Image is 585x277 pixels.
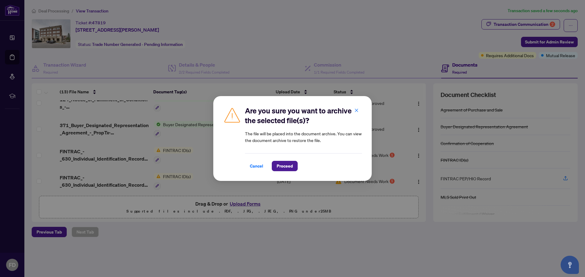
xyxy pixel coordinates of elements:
[223,106,241,124] img: Caution Icon
[277,161,293,171] span: Proceed
[561,256,579,274] button: Open asap
[272,161,298,171] button: Proceed
[250,161,263,171] span: Cancel
[245,161,268,171] button: Cancel
[245,106,362,125] h2: Are you sure you want to archive the selected file(s)?
[245,130,362,144] article: The file will be placed into the document archive. You can view the document archive to restore t...
[354,108,359,113] span: close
